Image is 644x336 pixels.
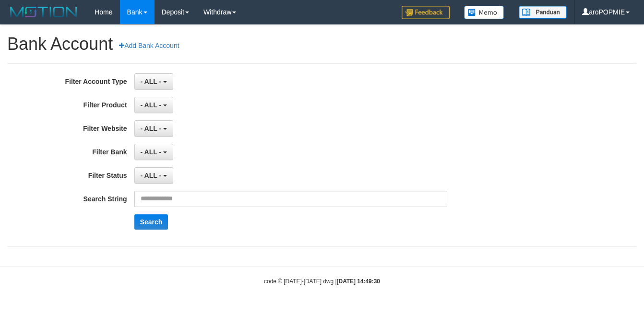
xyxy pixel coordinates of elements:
[7,35,637,54] h1: Bank Account
[337,278,380,285] strong: [DATE] 14:49:30
[141,148,162,156] span: - ALL -
[264,278,380,285] small: code © [DATE]-[DATE] dwg |
[134,73,173,90] button: - ALL -
[519,6,567,19] img: panduan.png
[464,6,504,19] img: Button%20Memo.svg
[7,5,80,19] img: MOTION_logo.png
[134,214,168,230] button: Search
[134,144,173,160] button: - ALL -
[141,172,162,179] span: - ALL -
[141,125,162,132] span: - ALL -
[141,101,162,109] span: - ALL -
[141,78,162,85] span: - ALL -
[113,37,185,54] a: Add Bank Account
[134,97,173,113] button: - ALL -
[402,6,450,19] img: Feedback.jpg
[134,120,173,137] button: - ALL -
[134,167,173,184] button: - ALL -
